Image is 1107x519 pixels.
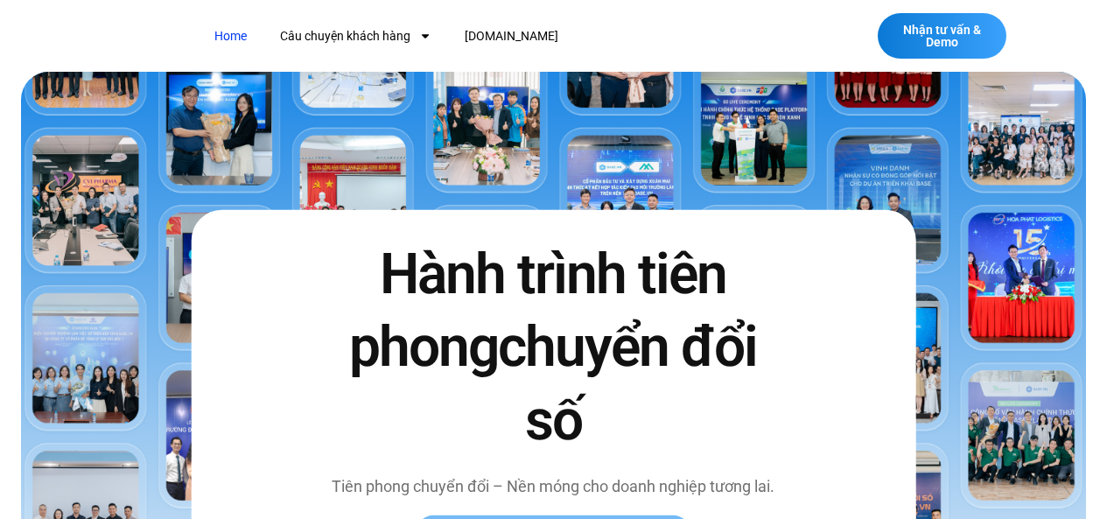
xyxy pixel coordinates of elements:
a: [DOMAIN_NAME] [452,20,571,53]
nav: Menu [201,20,789,53]
span: chuyển đổi số [498,314,757,452]
a: Nhận tư vấn & Demo [878,13,1006,59]
p: Tiên phong chuyển đổi – Nền móng cho doanh nghiệp tương lai. [326,474,781,498]
h2: Hành trình tiên phong [326,238,781,457]
a: Câu chuyện khách hàng [267,20,445,53]
a: Home [201,20,260,53]
span: Nhận tư vấn & Demo [895,24,989,48]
